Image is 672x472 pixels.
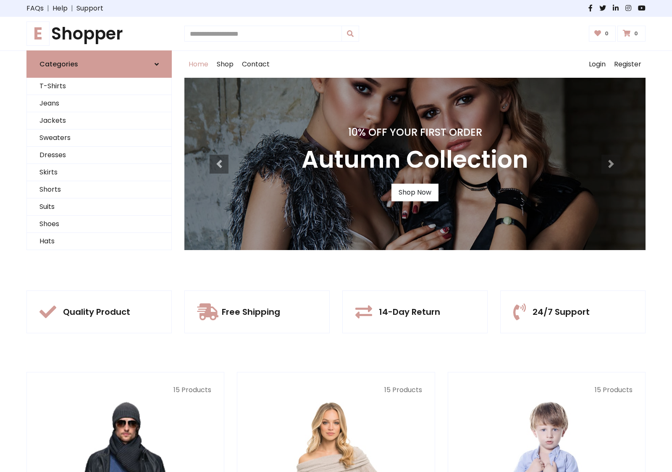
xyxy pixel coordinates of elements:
h5: Free Shipping [222,307,280,317]
a: Login [585,51,610,78]
a: Jackets [27,112,171,129]
p: 15 Products [39,385,211,395]
a: FAQs [26,3,44,13]
a: Shorts [27,181,171,198]
a: Shop [213,51,238,78]
a: Dresses [27,147,171,164]
h6: Categories [39,60,78,68]
h5: 24/7 Support [533,307,590,317]
p: 15 Products [250,385,422,395]
p: 15 Products [461,385,633,395]
a: Home [184,51,213,78]
a: Register [610,51,646,78]
h4: 10% Off Your First Order [302,127,528,139]
a: Sweaters [27,129,171,147]
h1: Shopper [26,24,172,44]
a: Hats [27,233,171,250]
span: | [68,3,76,13]
a: Suits [27,198,171,216]
a: Help [52,3,68,13]
a: 0 [617,26,646,42]
a: Shop Now [391,184,438,201]
h3: Autumn Collection [302,145,528,174]
a: Shoes [27,216,171,233]
a: Categories [26,50,172,78]
a: Jeans [27,95,171,112]
a: Contact [238,51,274,78]
a: 0 [589,26,616,42]
span: 0 [603,30,611,37]
a: EShopper [26,24,172,44]
a: Skirts [27,164,171,181]
span: E [26,21,50,46]
a: T-Shirts [27,78,171,95]
span: 0 [632,30,640,37]
a: Support [76,3,103,13]
span: | [44,3,52,13]
h5: 14-Day Return [379,307,440,317]
h5: Quality Product [63,307,130,317]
